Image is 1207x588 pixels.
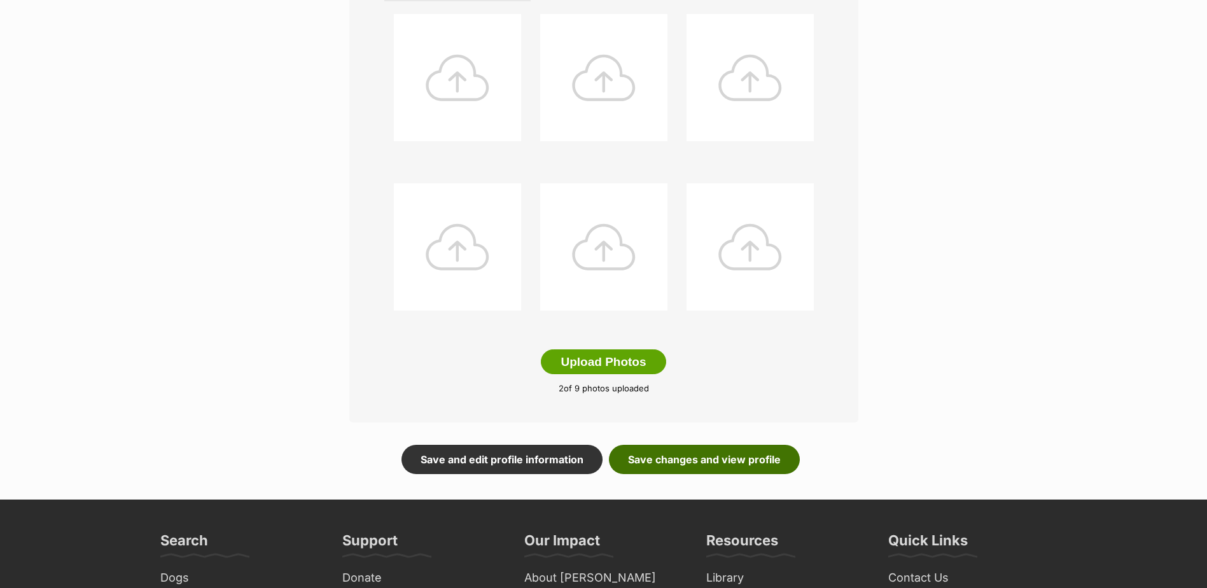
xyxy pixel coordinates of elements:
[342,531,398,557] h3: Support
[541,349,666,375] button: Upload Photos
[888,531,968,557] h3: Quick Links
[401,445,603,474] a: Save and edit profile information
[160,531,208,557] h3: Search
[883,568,1052,588] a: Contact Us
[155,568,324,588] a: Dogs
[706,531,778,557] h3: Resources
[519,568,688,588] a: About [PERSON_NAME]
[701,568,870,588] a: Library
[524,531,600,557] h3: Our Impact
[337,568,506,588] a: Donate
[609,445,800,474] a: Save changes and view profile
[368,382,839,395] p: of 9 photos uploaded
[559,383,564,393] span: 2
